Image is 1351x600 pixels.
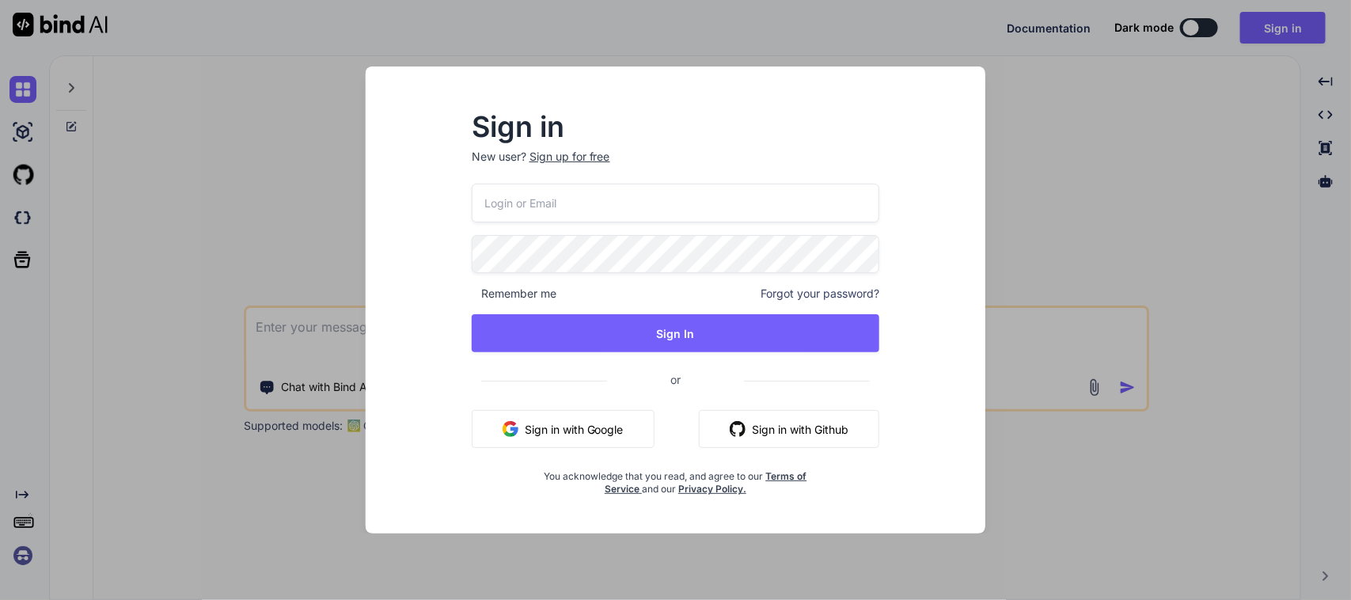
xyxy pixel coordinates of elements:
p: New user? [472,149,880,184]
img: google [503,421,518,437]
div: Sign up for free [529,149,610,165]
button: Sign in with Google [472,410,655,448]
a: Terms of Service [605,470,807,495]
img: github [730,421,746,437]
button: Sign in with Github [699,410,879,448]
a: Privacy Policy. [678,483,746,495]
button: Sign In [472,314,880,352]
div: You acknowledge that you read, and agree to our and our [540,461,812,496]
input: Login or Email [472,184,880,222]
h2: Sign in [472,114,880,139]
span: Remember me [472,286,556,302]
span: or [607,360,744,399]
span: Forgot your password? [761,286,879,302]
